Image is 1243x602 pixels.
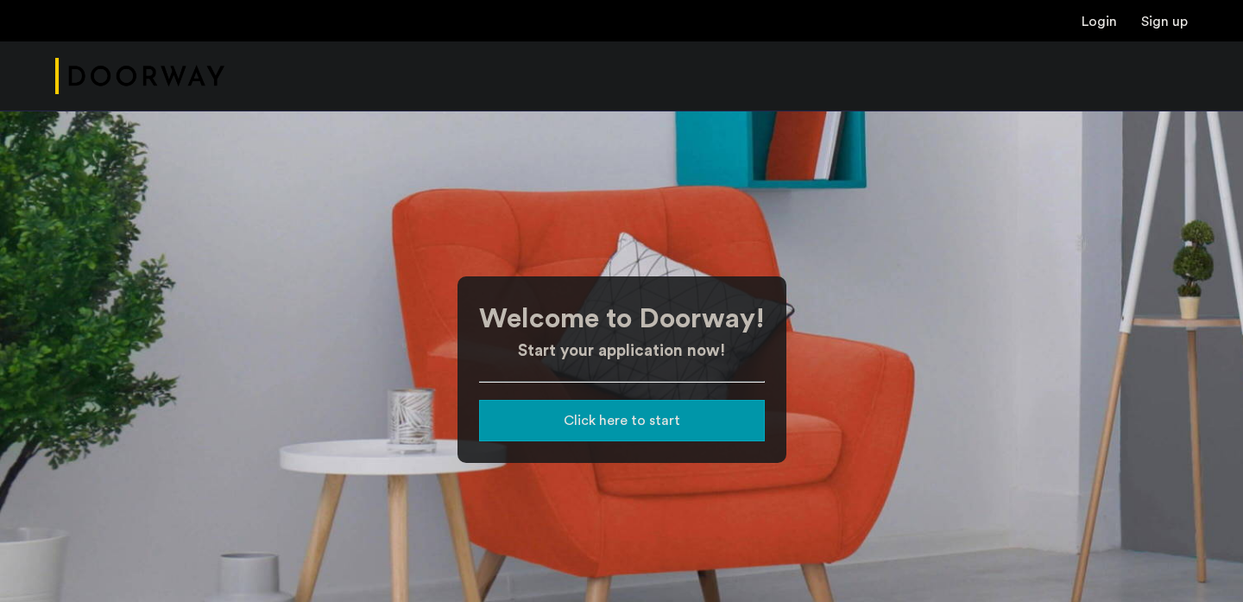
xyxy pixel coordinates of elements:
span: Click here to start [564,410,680,431]
button: button [479,400,765,441]
img: logo [55,44,224,109]
a: Registration [1141,15,1188,29]
h1: Welcome to Doorway! [479,298,765,339]
a: Cazamio Logo [55,44,224,109]
a: Login [1082,15,1117,29]
h3: Start your application now! [479,339,765,364]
